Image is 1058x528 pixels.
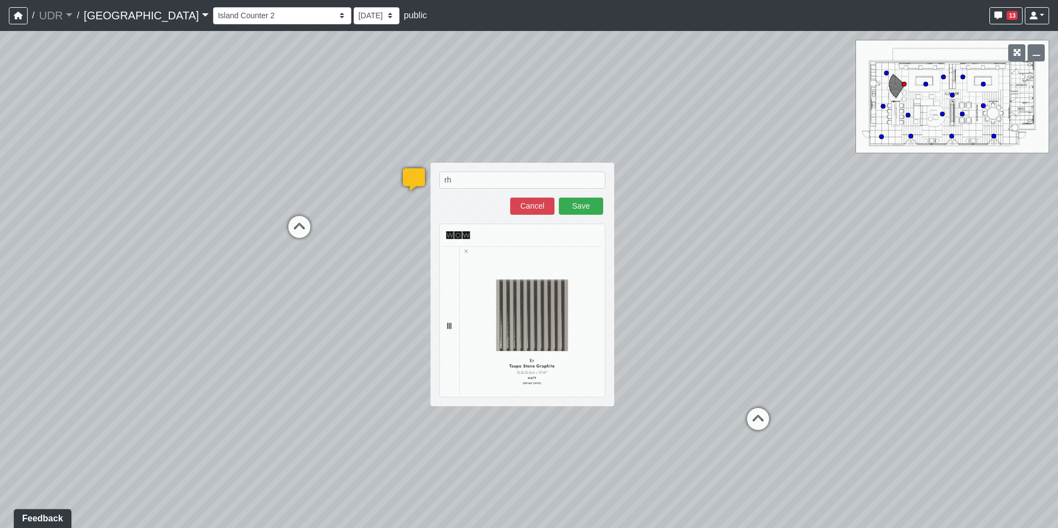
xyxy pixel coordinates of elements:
[28,4,39,27] span: /
[72,4,84,27] span: /
[1007,11,1018,20] span: 13
[39,4,72,27] a: UDR
[510,198,554,215] button: Cancel
[989,7,1023,24] button: 13
[439,224,605,397] img: 51e0fd0e-9197-46fe-a961-c36403be160c
[559,198,603,215] button: Save
[404,11,427,20] span: public
[84,4,208,27] a: [GEOGRAPHIC_DATA]
[8,506,74,528] iframe: Ybug feedback widget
